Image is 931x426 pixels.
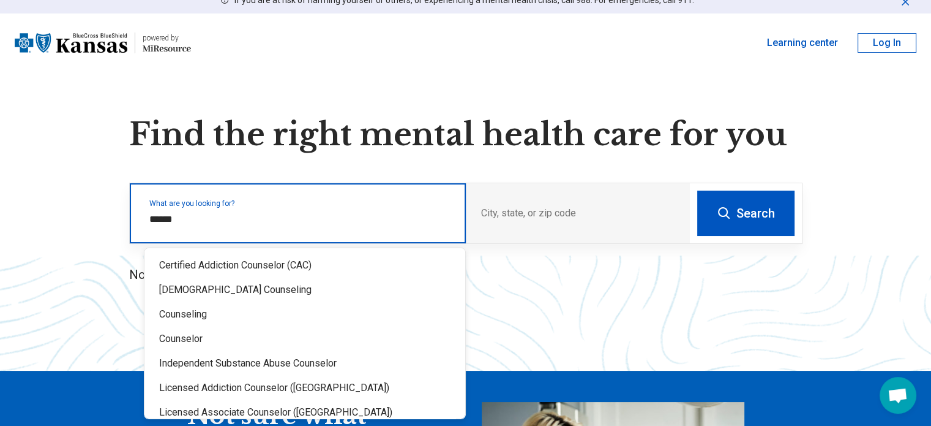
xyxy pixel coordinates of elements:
button: Log In [858,33,916,53]
h1: Find the right mental health care for you [129,116,802,153]
label: What are you looking for? [149,200,451,207]
div: Counseling [144,302,465,327]
div: Independent Substance Abuse Counselor [144,351,465,376]
div: Certified Addiction Counselor (CAC) [144,253,465,278]
div: powered by [143,32,191,44]
a: Learning center [767,36,838,50]
div: Counselor [144,327,465,351]
div: [DEMOGRAPHIC_DATA] Counseling [144,278,465,302]
div: Open chat [880,377,916,414]
p: Not sure what you’re looking for? [129,266,802,283]
button: Search [697,191,795,236]
img: Blue Cross Blue Shield Kansas [15,28,127,58]
div: Licensed Addiction Counselor ([GEOGRAPHIC_DATA]) [144,376,465,400]
div: Licensed Associate Counselor ([GEOGRAPHIC_DATA]) [144,400,465,425]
